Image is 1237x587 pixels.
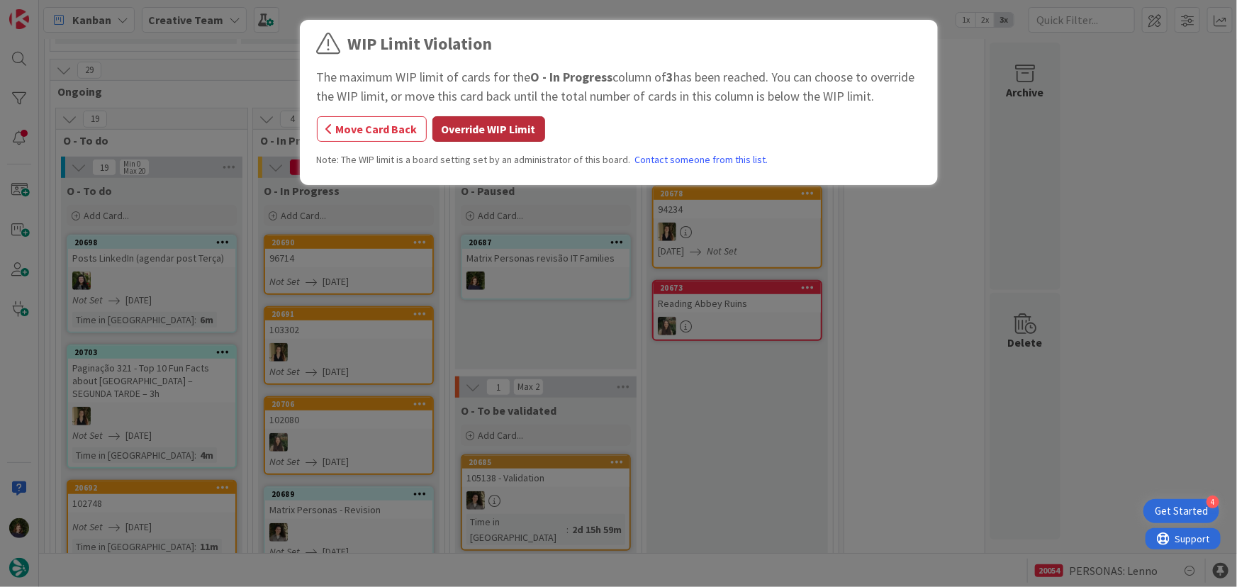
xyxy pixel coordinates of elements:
button: Move Card Back [317,116,427,142]
div: 4 [1207,496,1219,508]
div: The maximum WIP limit of cards for the column of has been reached. You can choose to override the... [317,67,921,106]
b: O - In Progress [531,69,613,85]
a: Contact someone from this list. [635,152,768,167]
span: Support [30,2,65,19]
div: WIP Limit Violation [348,31,493,57]
button: Override WIP Limit [432,116,545,142]
div: Note: The WIP limit is a board setting set by an administrator of this board. [317,152,921,167]
div: Open Get Started checklist, remaining modules: 4 [1143,499,1219,523]
div: Get Started [1155,504,1208,518]
b: 3 [667,69,674,85]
